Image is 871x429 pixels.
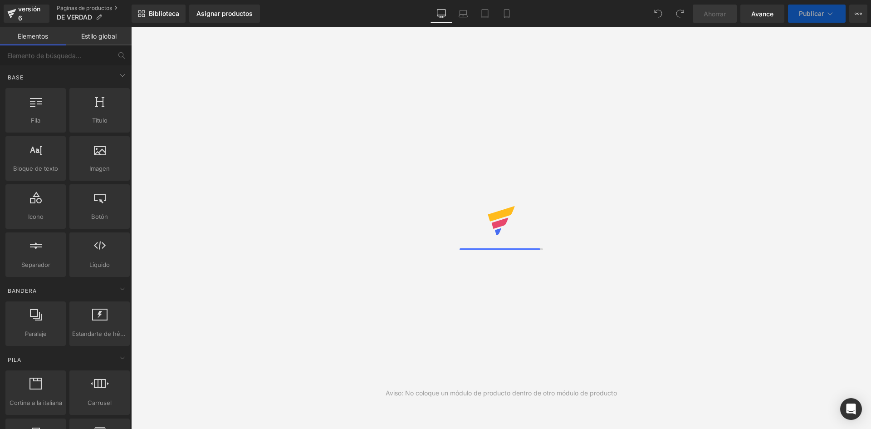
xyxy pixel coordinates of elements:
font: Paralaje [25,330,47,337]
font: Líquido [89,261,110,268]
font: Estilo global [81,32,117,40]
div: Abrir Intercom Messenger [840,398,862,420]
button: Publicar [788,5,846,23]
font: Cortina a la italiana [10,399,62,406]
font: Publicar [799,10,824,17]
font: Asignar productos [196,10,253,17]
font: Base [8,74,24,81]
font: Biblioteca [149,10,179,17]
font: Imagen [89,165,110,172]
font: Título [92,117,108,124]
font: Aviso: No coloque un módulo de producto dentro de otro módulo de producto [386,389,617,397]
a: Computadora portátil [452,5,474,23]
font: Estandarte de héroe [72,330,130,337]
font: Carrusel [88,399,112,406]
a: Avance [740,5,784,23]
button: Rehacer [671,5,689,23]
font: Separador [21,261,50,268]
button: Más [849,5,867,23]
a: Tableta [474,5,496,23]
font: versión 6 [18,5,40,22]
font: Bandera [8,287,37,294]
a: Nueva Biblioteca [132,5,186,23]
font: Fila [31,117,40,124]
font: Botón [91,213,108,220]
font: Avance [751,10,773,18]
font: Bloque de texto [13,165,58,172]
font: Icono [28,213,44,220]
font: Ahorrar [704,10,726,18]
font: Pila [8,356,21,363]
a: Móvil [496,5,518,23]
font: DE VERDAD [57,13,92,21]
font: Páginas de productos [57,5,112,11]
font: Elementos [18,32,48,40]
a: versión 6 [4,5,49,23]
a: De oficina [431,5,452,23]
button: Deshacer [649,5,667,23]
a: Páginas de productos [57,5,132,12]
